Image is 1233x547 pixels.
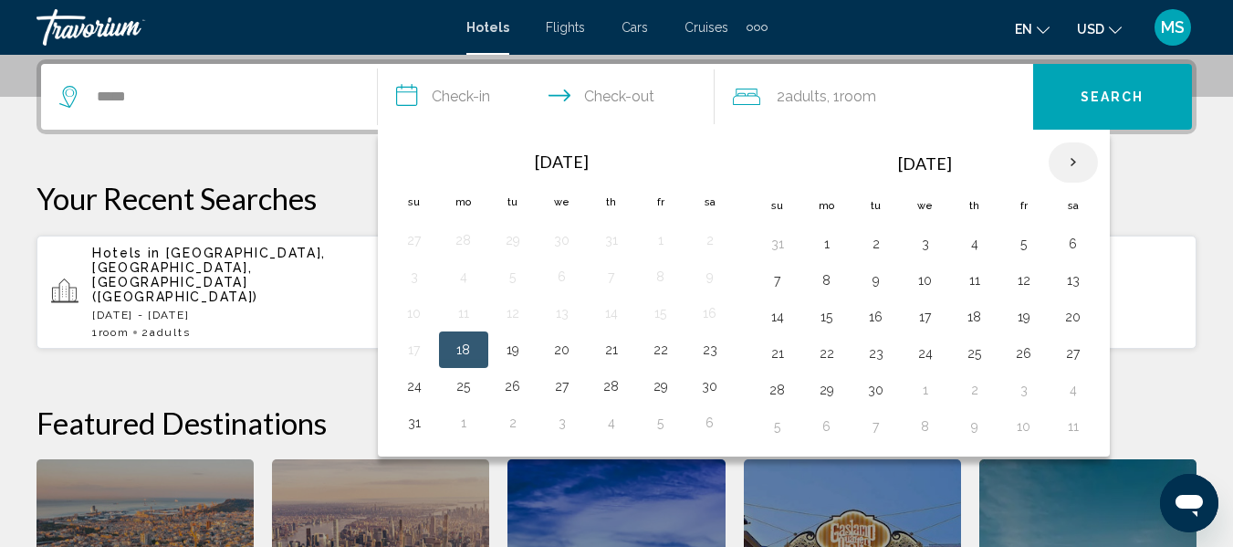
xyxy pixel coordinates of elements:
button: Day 3 [548,410,577,436]
button: Day 31 [763,231,792,257]
button: Next month [1049,142,1098,184]
button: Day 13 [548,300,577,326]
button: Day 6 [812,414,841,439]
span: en [1015,22,1032,37]
button: Day 4 [449,264,478,289]
button: Day 9 [695,264,725,289]
button: Extra navigation items [747,13,768,42]
button: Day 21 [763,341,792,366]
button: Day 31 [597,227,626,253]
button: Day 25 [449,373,478,399]
a: Travorium [37,9,448,46]
p: [DATE] - [DATE] [92,309,396,321]
button: Day 4 [960,231,989,257]
button: Day 25 [960,341,989,366]
button: Day 9 [960,414,989,439]
button: Day 28 [597,373,626,399]
button: Day 29 [498,227,528,253]
a: Cars [622,20,648,35]
button: Day 30 [548,227,577,253]
button: Day 10 [911,268,940,293]
button: Day 6 [548,264,577,289]
button: Day 12 [1009,268,1039,293]
button: Day 1 [812,231,841,257]
a: Hotels [466,20,509,35]
button: Day 3 [1009,377,1039,403]
button: Day 4 [1059,377,1088,403]
span: 2 [777,84,827,110]
button: Check in and out dates [378,64,715,130]
span: Adults [785,88,827,105]
button: Day 4 [597,410,626,436]
button: Search [1033,64,1192,130]
button: Day 30 [862,377,891,403]
button: Day 27 [548,373,577,399]
button: Change language [1015,16,1050,42]
button: Day 7 [763,268,792,293]
button: Day 30 [695,373,725,399]
button: Day 16 [862,304,891,330]
button: Day 23 [862,341,891,366]
button: Day 9 [862,268,891,293]
button: Day 11 [449,300,478,326]
button: Day 5 [1009,231,1039,257]
p: Your Recent Searches [37,180,1196,216]
button: Day 1 [911,377,940,403]
button: Day 12 [498,300,528,326]
span: Room [99,326,130,339]
button: Day 8 [812,268,841,293]
th: [DATE] [802,142,1049,185]
button: Day 31 [400,410,429,436]
iframe: Button to launch messaging window [1160,474,1218,532]
button: Hotels in [GEOGRAPHIC_DATA], [GEOGRAPHIC_DATA], [GEOGRAPHIC_DATA] ([GEOGRAPHIC_DATA])[DATE] - [DA... [37,235,411,350]
button: Day 14 [763,304,792,330]
button: Day 8 [911,414,940,439]
button: Day 6 [695,410,725,436]
button: Day 1 [646,227,675,253]
span: 1 [92,326,129,339]
span: [GEOGRAPHIC_DATA], [GEOGRAPHIC_DATA], [GEOGRAPHIC_DATA] ([GEOGRAPHIC_DATA]) [92,246,326,304]
button: Day 17 [911,304,940,330]
span: USD [1077,22,1104,37]
button: Day 2 [862,231,891,257]
button: Day 16 [695,300,725,326]
button: Day 13 [1059,268,1088,293]
button: Travelers: 2 adults, 0 children [715,64,1033,130]
button: Day 22 [812,341,841,366]
button: User Menu [1149,8,1196,47]
button: Day 10 [400,300,429,326]
button: Day 28 [449,227,478,253]
button: Day 10 [1009,414,1039,439]
button: Day 11 [1059,414,1088,439]
button: Day 27 [1059,341,1088,366]
button: Day 18 [960,304,989,330]
button: Day 11 [960,268,989,293]
a: Flights [546,20,585,35]
button: Day 7 [597,264,626,289]
button: Day 2 [498,410,528,436]
span: MS [1161,18,1185,37]
button: Day 28 [763,377,792,403]
span: Room [840,88,876,105]
h2: Featured Destinations [37,405,1196,441]
span: Adults [150,326,190,339]
button: Day 26 [498,373,528,399]
button: Day 1 [449,410,478,436]
button: Day 5 [498,264,528,289]
a: Cruises [684,20,728,35]
span: 2 [141,326,190,339]
button: Day 3 [911,231,940,257]
button: Day 6 [1059,231,1088,257]
div: Search widget [41,64,1192,130]
button: Day 19 [1009,304,1039,330]
button: Day 27 [400,227,429,253]
th: [DATE] [439,142,685,182]
button: Change currency [1077,16,1122,42]
span: Hotels in [92,246,161,260]
button: Day 22 [646,337,675,363]
button: Day 29 [812,377,841,403]
button: Day 15 [646,300,675,326]
button: Day 8 [646,264,675,289]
